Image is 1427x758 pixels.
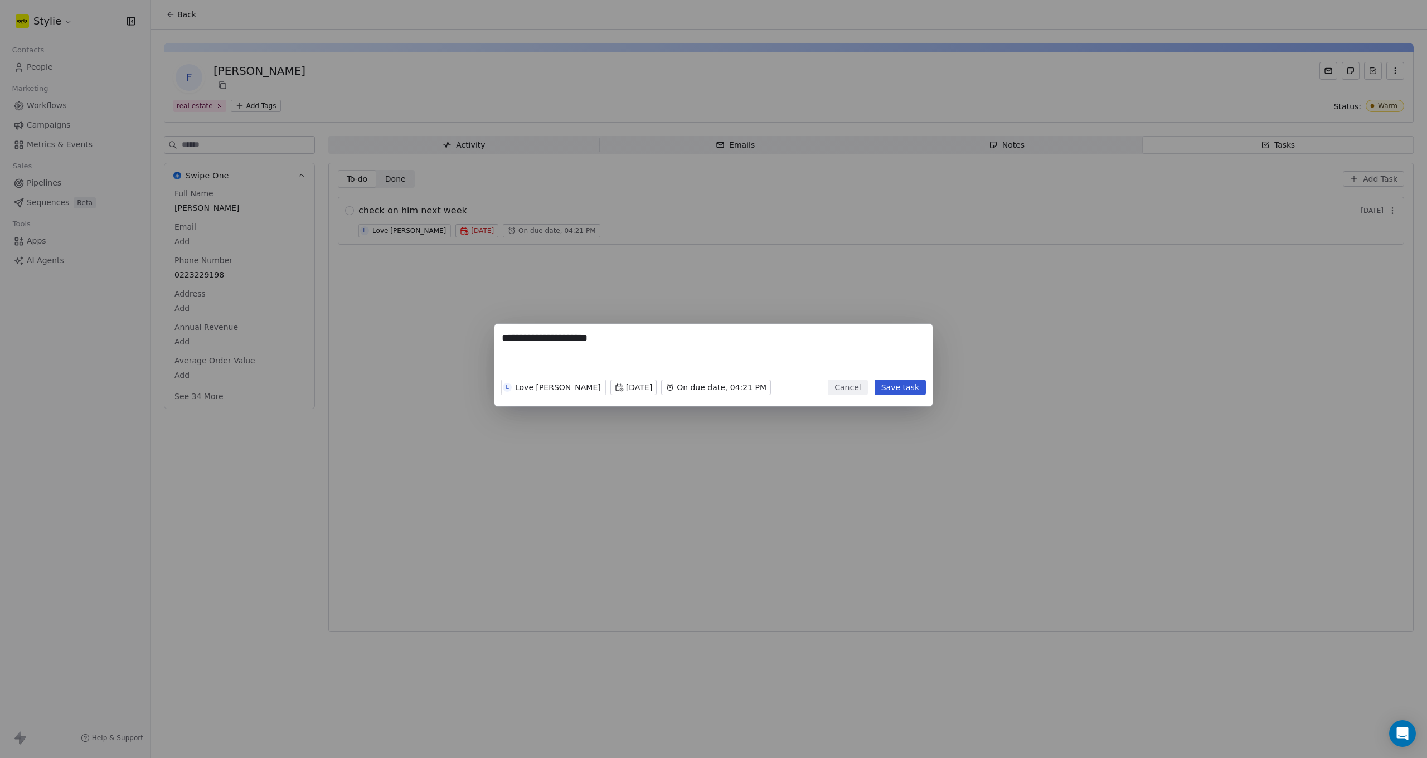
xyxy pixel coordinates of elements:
span: [DATE] [626,382,652,393]
button: On due date, 04:21 PM [661,380,771,395]
button: Save task [875,380,926,395]
span: On due date, 04:21 PM [677,382,766,393]
div: Love [PERSON_NAME] [515,383,601,391]
div: L [506,383,509,392]
button: [DATE] [610,380,657,395]
button: Cancel [828,380,867,395]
